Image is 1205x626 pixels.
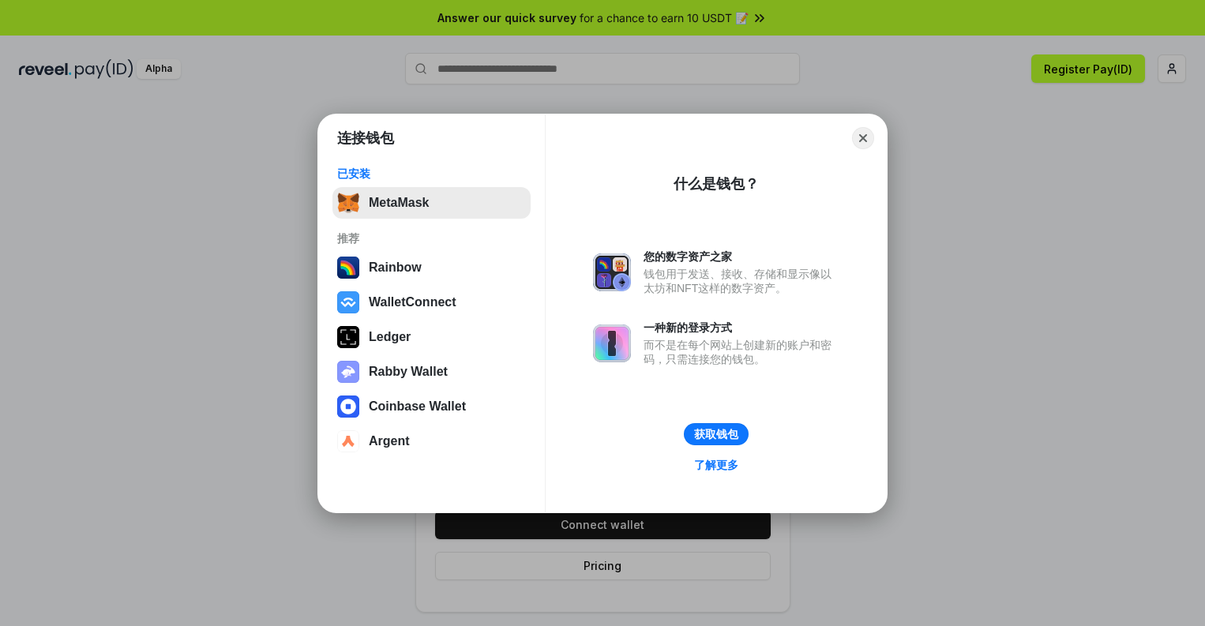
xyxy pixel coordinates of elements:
div: Rainbow [369,261,422,275]
div: 了解更多 [694,458,738,472]
div: Rabby Wallet [369,365,448,379]
button: Rainbow [332,252,531,283]
img: svg+xml,%3Csvg%20xmlns%3D%22http%3A%2F%2Fwww.w3.org%2F2000%2Fsvg%22%20fill%3D%22none%22%20viewBox... [337,361,359,383]
div: 获取钱包 [694,427,738,441]
img: svg+xml,%3Csvg%20xmlns%3D%22http%3A%2F%2Fwww.w3.org%2F2000%2Fsvg%22%20width%3D%2228%22%20height%3... [337,326,359,348]
div: 您的数字资产之家 [644,249,839,264]
img: svg+xml,%3Csvg%20width%3D%2228%22%20height%3D%2228%22%20viewBox%3D%220%200%2028%2028%22%20fill%3D... [337,395,359,418]
h1: 连接钱包 [337,129,394,148]
div: 已安装 [337,167,526,181]
button: Argent [332,425,531,457]
img: svg+xml,%3Csvg%20fill%3D%22none%22%20height%3D%2233%22%20viewBox%3D%220%200%2035%2033%22%20width%... [337,192,359,214]
div: 而不是在每个网站上创建新的账户和密码，只需连接您的钱包。 [644,338,839,366]
button: 获取钱包 [684,423,749,445]
div: 推荐 [337,231,526,246]
button: Ledger [332,321,531,353]
div: WalletConnect [369,295,456,309]
div: 一种新的登录方式 [644,320,839,335]
div: 钱包用于发送、接收、存储和显示像以太坊和NFT这样的数字资产。 [644,267,839,295]
div: Ledger [369,330,411,344]
button: Coinbase Wallet [332,391,531,422]
div: MetaMask [369,196,429,210]
div: Coinbase Wallet [369,399,466,414]
img: svg+xml,%3Csvg%20width%3D%2228%22%20height%3D%2228%22%20viewBox%3D%220%200%2028%2028%22%20fill%3D... [337,291,359,313]
a: 了解更多 [685,455,748,475]
img: svg+xml,%3Csvg%20width%3D%22120%22%20height%3D%22120%22%20viewBox%3D%220%200%20120%20120%22%20fil... [337,257,359,279]
button: WalletConnect [332,287,531,318]
img: svg+xml,%3Csvg%20xmlns%3D%22http%3A%2F%2Fwww.w3.org%2F2000%2Fsvg%22%20fill%3D%22none%22%20viewBox... [593,253,631,291]
div: Argent [369,434,410,448]
div: 什么是钱包？ [674,174,759,193]
img: svg+xml,%3Csvg%20width%3D%2228%22%20height%3D%2228%22%20viewBox%3D%220%200%2028%2028%22%20fill%3D... [337,430,359,452]
button: Close [852,127,874,149]
button: Rabby Wallet [332,356,531,388]
img: svg+xml,%3Csvg%20xmlns%3D%22http%3A%2F%2Fwww.w3.org%2F2000%2Fsvg%22%20fill%3D%22none%22%20viewBox... [593,324,631,362]
button: MetaMask [332,187,531,219]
